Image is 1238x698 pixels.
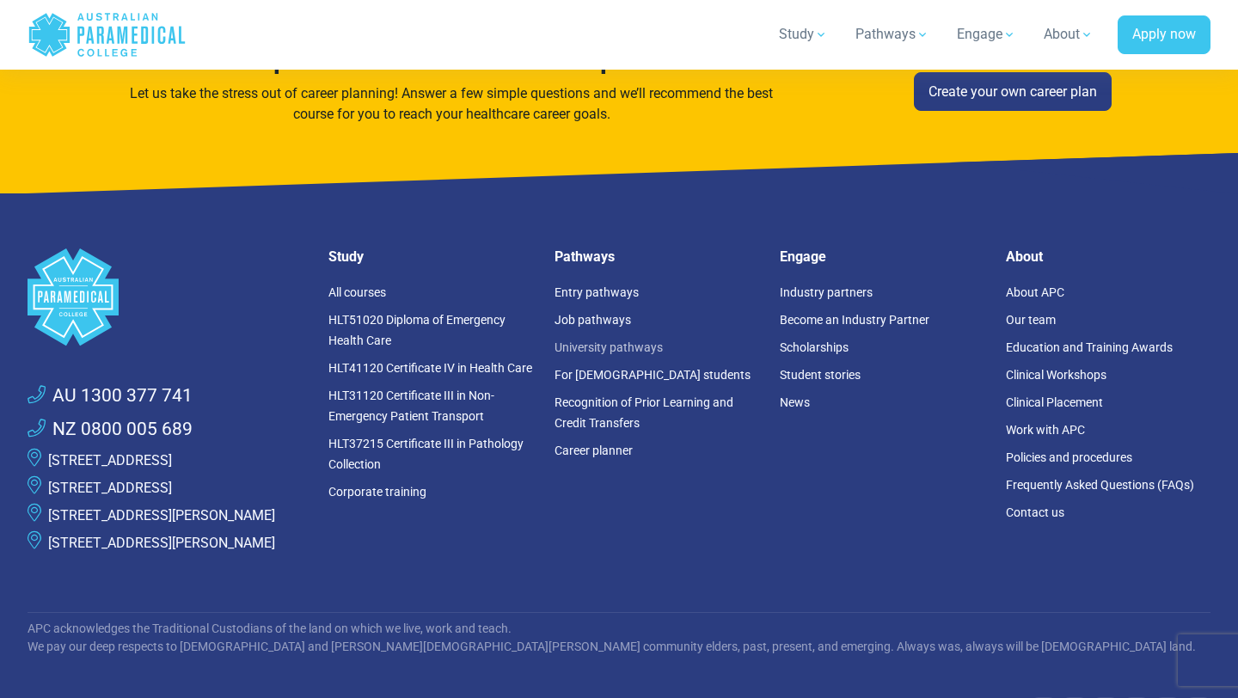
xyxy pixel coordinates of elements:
[1006,285,1064,299] a: About APC
[28,248,308,346] a: Space
[555,248,760,265] h5: Pathways
[1033,10,1104,58] a: About
[555,340,663,354] a: University pathways
[328,389,494,423] a: HLT31120 Certificate III in Non-Emergency Patient Transport
[555,285,639,299] a: Entry pathways
[28,383,193,410] a: AU 1300 377 741
[1118,15,1210,55] a: Apply now
[328,285,386,299] a: All courses
[780,340,849,354] a: Scholarships
[28,620,1210,656] p: APC acknowledges the Traditional Custodians of the land on which we live, work and teach. We pay ...
[1006,505,1064,519] a: Contact us
[780,248,985,265] h5: Engage
[328,313,506,347] a: HLT51020 Diploma of Emergency Health Care
[1006,423,1085,437] a: Work with APC
[48,480,172,496] a: [STREET_ADDRESS]
[28,416,193,444] a: NZ 0800 005 689
[48,535,275,551] a: [STREET_ADDRESS][PERSON_NAME]
[1006,248,1211,265] h5: About
[555,395,733,430] a: Recognition of Prior Learning and Credit Transfers
[328,437,524,471] a: HLT37215 Certificate III in Pathology Collection
[1006,368,1106,382] a: Clinical Workshops
[1006,340,1173,354] a: Education and Training Awards
[780,285,873,299] a: Industry partners
[845,10,940,58] a: Pathways
[780,368,861,382] a: Student stories
[1006,478,1194,492] a: Frequently Asked Questions (FAQs)
[328,361,532,375] a: HLT41120 Certificate IV in Health Care
[914,72,1112,112] a: Create your own career plan
[769,10,838,58] a: Study
[555,313,631,327] a: Job pathways
[555,444,633,457] a: Career planner
[780,395,810,409] a: News
[328,485,426,499] a: Corporate training
[780,313,929,327] a: Become an Industry Partner
[28,7,187,63] a: Australian Paramedical College
[1006,395,1103,409] a: Clinical Placement
[1006,313,1056,327] a: Our team
[555,368,751,382] a: For [DEMOGRAPHIC_DATA] students
[126,83,776,125] p: Let us take the stress out of career planning! Answer a few simple questions and we’ll recommend ...
[48,507,275,523] a: [STREET_ADDRESS][PERSON_NAME]
[1006,450,1132,464] a: Policies and procedures
[48,452,172,468] a: [STREET_ADDRESS]
[328,248,534,265] h5: Study
[947,10,1027,58] a: Engage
